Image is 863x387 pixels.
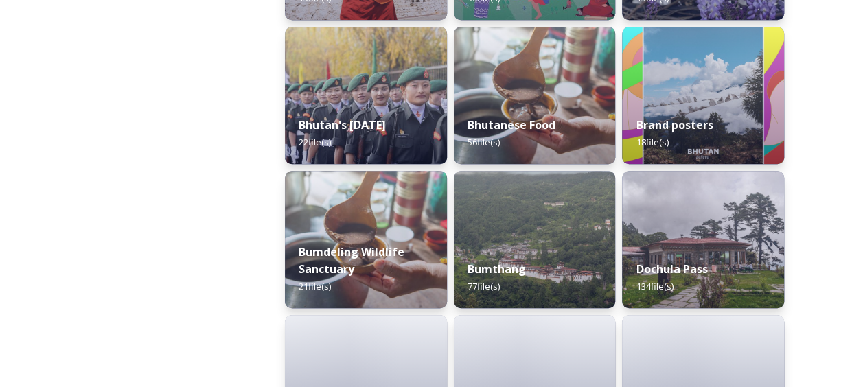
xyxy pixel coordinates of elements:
[468,136,500,148] span: 56 file(s)
[454,171,616,308] img: Bumthang%2520180723%2520by%2520Amp%2520Sripimanwat-20.jpg
[622,171,784,308] img: 2022-10-01%252011.41.43.jpg
[454,27,616,164] img: Bumdeling%2520090723%2520by%2520Amp%2520Sripimanwat-4.jpg
[622,27,784,164] img: Bhutan_Believe_800_1000_4.jpg
[299,136,331,148] span: 22 file(s)
[299,117,386,132] strong: Bhutan's [DATE]
[636,136,668,148] span: 18 file(s)
[299,280,331,292] span: 21 file(s)
[636,280,673,292] span: 134 file(s)
[636,261,707,277] strong: Dochula Pass
[468,280,500,292] span: 77 file(s)
[285,171,447,308] img: Bumdeling%2520090723%2520by%2520Amp%2520Sripimanwat-4%25202.jpg
[468,261,526,277] strong: Bumthang
[285,27,447,164] img: Bhutan%2520National%2520Day10.jpg
[299,244,404,277] strong: Bumdeling Wildlife Sanctuary
[468,117,555,132] strong: Bhutanese Food
[636,117,713,132] strong: Brand posters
